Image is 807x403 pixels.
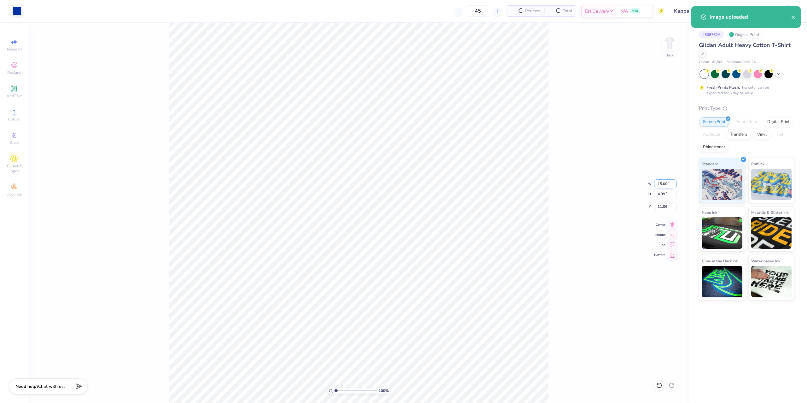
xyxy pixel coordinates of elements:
div: This color can be expedited for 5 day delivery. [706,85,784,96]
span: Gildan [699,60,709,65]
div: Image uploaded [710,13,791,21]
span: Water based Ink [751,258,780,264]
div: Foil [773,130,787,139]
strong: Need help? [15,383,38,389]
span: Total [563,8,572,15]
span: 100 % [379,388,389,394]
span: Glow in the Dark Ink [702,258,738,264]
span: # G500 [712,60,723,65]
img: Puff Ink [751,169,792,200]
span: FREE [632,9,638,13]
span: Upload [8,117,20,122]
input: Untitled Design [669,5,716,17]
div: Embroidery [731,117,761,127]
div: Digital Print [763,117,794,127]
span: Metallic & Glitter Ink [751,209,788,216]
span: N/A [620,8,628,15]
div: Applique [699,130,724,139]
div: Vinyl [753,130,771,139]
div: Print Type [699,105,794,112]
span: Decorate [7,192,22,197]
span: Greek [9,140,19,145]
button: close [791,13,796,21]
img: Glow in the Dark Ink [702,266,742,297]
span: Center [654,223,665,227]
span: Bottom [654,253,665,257]
img: Neon Ink [702,217,742,249]
span: Neon Ink [702,209,717,216]
span: Chat with us. [38,383,65,389]
strong: Fresh Prints Flash: [706,85,740,90]
div: # 508762A [699,31,724,38]
div: Transfers [726,130,751,139]
span: Top [654,243,665,247]
img: Standard [702,169,742,200]
img: Back [663,37,676,49]
span: Middle [654,233,665,237]
input: – – [466,5,490,17]
span: Add Text [7,93,22,98]
span: Image AI [7,47,22,52]
span: Est. Delivery [585,8,609,15]
div: Rhinestones [699,143,729,152]
img: Water based Ink [751,266,792,297]
span: Puff Ink [751,161,764,167]
span: Gildan Adult Heavy Cotton T-Shirt [699,41,791,49]
span: Minimum Order: 24 + [727,60,758,65]
span: Clipart & logos [3,163,25,173]
span: Per Item [525,8,541,15]
span: Standard [702,161,718,167]
div: Original Proof [727,31,763,38]
div: Screen Print [699,117,729,127]
span: Designs [7,70,21,75]
img: Metallic & Glitter Ink [751,217,792,249]
div: Back [665,52,674,58]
